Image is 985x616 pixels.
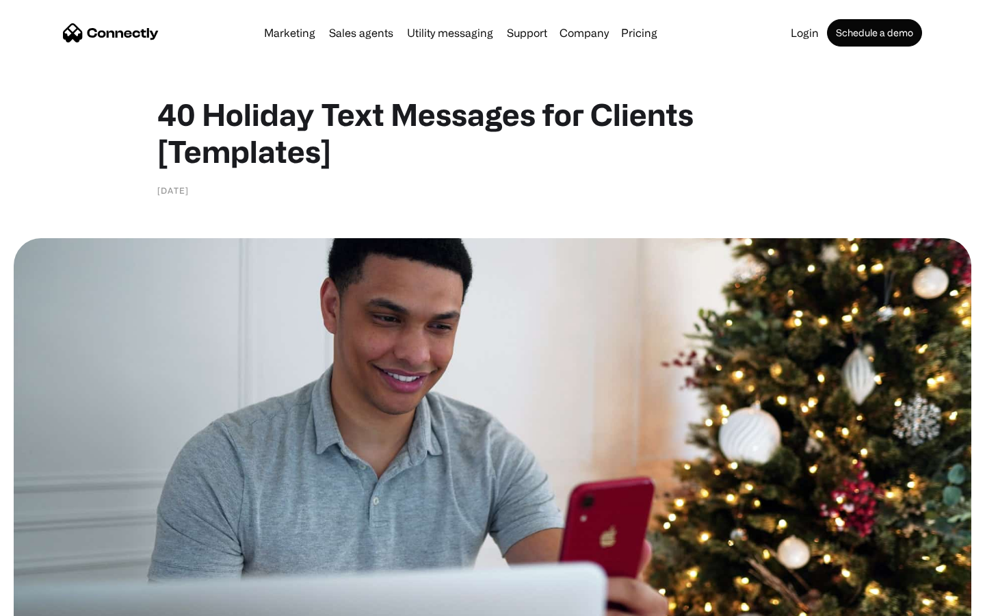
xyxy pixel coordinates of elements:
ul: Language list [27,592,82,611]
a: Utility messaging [402,27,499,38]
a: Marketing [259,27,321,38]
aside: Language selected: English [14,592,82,611]
div: [DATE] [157,183,189,197]
h1: 40 Holiday Text Messages for Clients [Templates] [157,96,828,170]
a: Login [785,27,824,38]
a: Sales agents [324,27,399,38]
a: Pricing [616,27,663,38]
a: Schedule a demo [827,19,922,47]
a: Support [501,27,553,38]
div: Company [560,23,609,42]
